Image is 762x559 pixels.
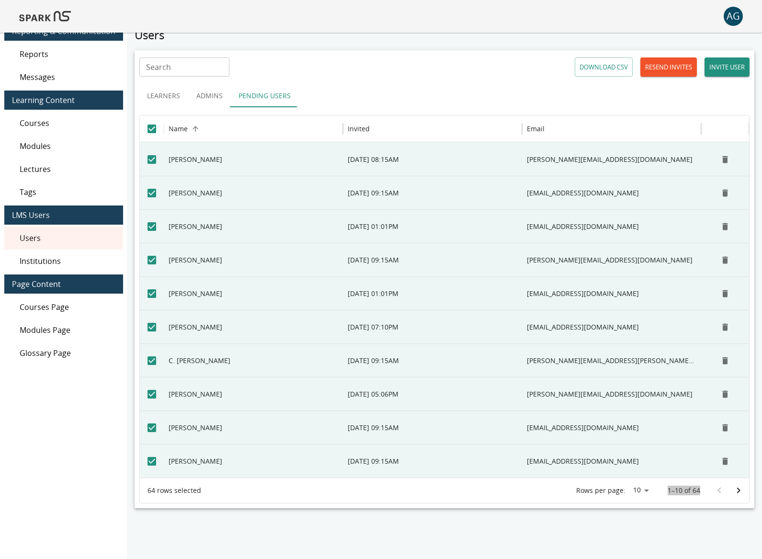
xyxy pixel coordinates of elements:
div: awlodarczyk@health.sdu.dk [522,176,701,209]
div: Learning Content [4,91,123,110]
p: [PERSON_NAME] [169,389,222,399]
button: Delete [718,421,732,435]
p: [DATE] 09:15AM [348,188,399,198]
button: Download CSV [575,57,633,77]
span: Page Content [12,278,115,290]
div: Lectures [4,158,123,181]
p: [PERSON_NAME] [169,322,222,332]
div: LMS Users [4,205,123,225]
div: Institutions [4,250,123,273]
span: Reports [20,48,115,60]
button: Sort [371,122,384,136]
button: account of current user [724,7,743,26]
nav: main [4,16,123,368]
div: Glossary Page [4,342,123,365]
span: Users [20,232,115,244]
p: [PERSON_NAME] [169,188,222,198]
p: [PERSON_NAME] [169,222,222,231]
button: Delete [718,320,732,334]
div: apoulos@albany.edu [522,276,701,310]
p: [DATE] 09:15AM [348,255,399,265]
svg: Remove [720,322,730,332]
button: Pending Users [231,84,298,107]
button: Sort [189,122,202,136]
div: Modules Page [4,319,123,342]
div: Courses [4,112,123,135]
p: [PERSON_NAME] [169,456,222,466]
div: carmen@sparkns.org [522,377,701,411]
div: AG [724,7,743,26]
div: Courses Page [4,296,123,319]
svg: Remove [720,423,730,433]
button: Delete [718,387,732,401]
div: Reports [4,43,123,66]
button: Delete [718,286,732,301]
p: [DATE] 05:06PM [348,389,398,399]
button: Delete [718,454,732,468]
span: Modules Page [20,324,115,336]
div: Name [169,124,188,133]
span: Tags [20,186,115,198]
img: Logo of SPARK at Stanford [19,5,71,28]
button: Delete [718,219,732,234]
svg: Remove [720,188,730,198]
svg: Remove [720,222,730,231]
p: Rows per page: [576,486,626,495]
span: Glossary Page [20,347,115,359]
div: 64 rows selected [148,486,201,495]
button: Go to next page [729,481,748,500]
p: C. [PERSON_NAME] [169,356,230,365]
h5: Users [135,27,754,43]
div: chtzoulis@gmail.com [522,444,701,478]
p: [DATE] 09:15AM [348,356,399,365]
div: user types [139,84,750,107]
button: Invite user [705,57,750,77]
button: Delete [718,354,732,368]
button: Delete [718,186,732,200]
div: abhijeet.kapoor@nih.gov [522,142,701,176]
p: [DATE] 01:01PM [348,289,398,298]
span: Modules [20,140,115,152]
div: Messages [4,66,123,89]
span: LMS Users [12,209,115,221]
span: Institutions [20,255,115,267]
div: Users [4,227,123,250]
p: 1–10 of 64 [668,486,700,495]
div: khoru001@umn.edu [522,209,701,243]
svg: Remove [720,255,730,265]
p: [DATE] 09:15AM [348,423,399,433]
p: [DATE] 01:01PM [348,222,398,231]
p: [PERSON_NAME] [169,255,222,265]
button: Admins [188,84,231,107]
p: [PERSON_NAME] [169,155,222,164]
div: 10 [629,483,652,497]
svg: Remove [720,155,730,164]
button: Delete [718,152,732,167]
div: alasartec@unav.es [522,310,701,343]
div: allen.kaasik@ut.ee [522,243,701,276]
svg: Remove [720,456,730,466]
p: [PERSON_NAME] [169,289,222,298]
button: Sort [546,122,559,136]
div: alexander.boecker@med.uni-goettingen.de [522,343,701,377]
svg: Remove [720,356,730,365]
div: Page Content [4,274,123,294]
p: [DATE] 08:15AM [348,155,399,164]
span: Messages [20,71,115,83]
svg: Remove [720,289,730,298]
span: Courses Page [20,301,115,313]
div: charalampos.sigalas@pharm.ox.ac.uk [522,411,701,444]
span: Lectures [20,163,115,175]
div: Email [527,124,545,133]
span: Learning Content [12,94,115,106]
button: Resend Invite [640,57,697,77]
button: Delete [718,253,732,267]
p: [DATE] 09:15AM [348,456,399,466]
svg: Remove [720,389,730,399]
div: Tags [4,181,123,204]
span: Courses [20,117,115,129]
button: Learners [139,84,188,107]
div: Modules [4,135,123,158]
p: [PERSON_NAME] [169,423,222,433]
h6: Invited [348,124,370,134]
